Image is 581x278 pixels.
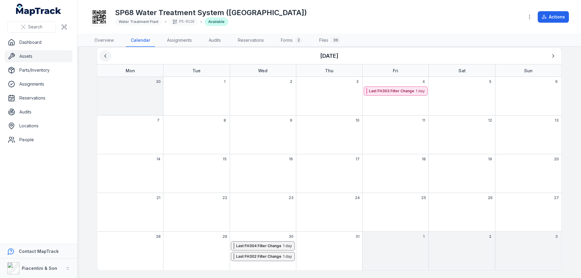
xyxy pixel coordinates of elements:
strong: Last FH302 Filter Change [236,254,282,259]
span: 31 [356,234,359,239]
span: 12 [488,118,492,123]
a: Dashboard [5,36,72,48]
span: 18 [422,157,426,162]
a: Calendar [126,34,155,47]
a: Assignments [5,78,72,90]
span: 4 [422,79,425,84]
button: Previous [100,50,111,62]
span: 20 [554,157,559,162]
span: 21 [156,195,160,200]
h1: SP68 Water Treatment System ([GEOGRAPHIC_DATA]) [115,8,307,18]
span: Water Treatment Plant [119,19,159,24]
strong: Last FH304 Filter Change [236,244,282,248]
a: Parts/Inventory [5,64,72,76]
button: Next [547,50,559,62]
div: July 2025 [97,48,561,270]
span: 5 [489,79,491,84]
span: 17 [356,157,359,162]
button: Actions [538,11,569,23]
span: 25 [421,195,426,200]
span: 2 [489,234,491,239]
a: Assets [5,50,72,62]
a: People [5,134,72,146]
span: 8 [224,118,226,123]
div: 39 [331,37,340,44]
span: 26 [488,195,493,200]
span: 23 [289,195,294,200]
a: Audits [5,106,72,118]
span: 15 [223,157,227,162]
a: Reservations [233,34,269,47]
span: 30 [156,79,161,84]
span: 27 [554,195,559,200]
span: 11 [422,118,425,123]
span: 14 [156,157,160,162]
button: Search [7,21,56,33]
strong: Thu [325,68,333,73]
strong: Wed [258,68,268,73]
span: 13 [555,118,559,123]
span: 29 [222,234,227,239]
strong: Sun [524,68,533,73]
button: Last FH304 Filter Change1 day [231,241,295,250]
a: Files39 [314,34,345,47]
strong: Piacentini & Son [22,266,57,271]
a: Audits [204,34,226,47]
span: 3 [356,79,359,84]
span: 3 [555,234,558,239]
a: Assignments [162,34,197,47]
h3: [DATE] [320,52,338,60]
span: 16 [289,157,293,162]
strong: Fri [393,68,398,73]
button: Last FH303 Filter Change1 day [364,87,428,96]
a: Locations [5,120,72,132]
span: 6 [555,79,558,84]
div: 2 [295,37,302,44]
span: 19 [488,157,492,162]
a: Overview [90,34,119,47]
strong: Last FH303 Filter Change [369,89,415,93]
button: Last FH302 Filter Change1 day [231,252,295,261]
span: 1 [224,79,225,84]
a: MapTrack [16,4,61,16]
div: PS-0116 [169,18,198,26]
span: 28 [156,234,161,239]
strong: Tue [192,68,201,73]
strong: Contact MapTrack [19,249,59,254]
span: Search [28,24,42,30]
span: 7 [157,118,159,123]
span: 1 [423,234,425,239]
span: 10 [356,118,359,123]
span: 30 [289,234,294,239]
span: 9 [290,118,292,123]
span: 22 [222,195,227,200]
a: Reservations [5,92,72,104]
span: 24 [355,195,360,200]
span: 2 [290,79,292,84]
strong: Mon [126,68,135,73]
div: Available [205,18,228,26]
a: Forms2 [276,34,307,47]
strong: Sat [458,68,466,73]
